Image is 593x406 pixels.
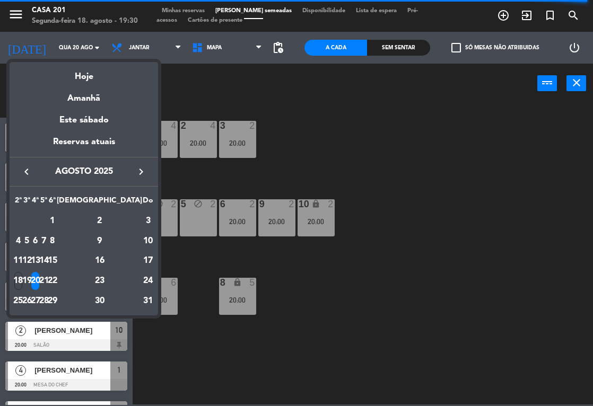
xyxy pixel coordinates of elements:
[23,271,31,291] td: 19 de agosto de 2025
[23,272,31,290] div: 19
[23,232,31,250] div: 5
[49,252,57,270] div: 15
[36,165,132,179] span: agosto 2025
[14,231,22,251] td: 4 de agosto de 2025
[10,62,158,84] div: Hoje
[40,251,48,271] td: 14 de agosto de 2025
[132,165,151,179] button: keyboard_arrow_right
[40,195,48,211] th: Quinta-feira
[57,211,142,231] td: 2 de agosto de 2025
[10,84,158,105] div: Amanhã
[142,251,154,271] td: 17 de agosto de 2025
[31,232,39,250] div: 6
[40,232,48,250] div: 7
[17,165,36,179] button: keyboard_arrow_left
[48,211,57,231] td: 1 de agosto de 2025
[49,272,57,290] div: 22
[61,272,138,290] div: 23
[23,252,31,270] div: 12
[31,252,39,270] div: 13
[49,212,57,230] div: 1
[23,291,31,311] td: 26 de agosto de 2025
[48,231,57,251] td: 8 de agosto de 2025
[61,252,138,270] div: 16
[135,165,147,178] i: keyboard_arrow_right
[14,195,22,211] th: Segunda-feira
[20,165,33,178] i: keyboard_arrow_left
[48,291,57,311] td: 29 de agosto de 2025
[14,292,22,310] div: 25
[40,252,48,270] div: 14
[31,292,39,310] div: 27
[49,292,57,310] div: 29
[57,271,142,291] td: 23 de agosto de 2025
[31,231,40,251] td: 6 de agosto de 2025
[142,211,154,231] td: 3 de agosto de 2025
[48,195,57,211] th: Sexta-feira
[61,292,138,310] div: 30
[40,272,48,290] div: 21
[48,251,57,271] td: 15 de agosto de 2025
[142,231,154,251] td: 10 de agosto de 2025
[23,195,31,211] th: Terça-feira
[14,271,22,291] td: 18 de agosto de 2025
[40,291,48,311] td: 28 de agosto de 2025
[57,251,142,271] td: 16 de agosto de 2025
[40,292,48,310] div: 28
[31,271,40,291] td: 20 de agosto de 2025
[57,231,142,251] td: 9 de agosto de 2025
[23,292,31,310] div: 26
[10,135,158,157] div: Reservas atuais
[14,272,22,290] div: 18
[143,232,153,250] div: 10
[23,251,31,271] td: 12 de agosto de 2025
[48,271,57,291] td: 22 de agosto de 2025
[14,211,48,231] td: AGO
[61,212,138,230] div: 2
[40,231,48,251] td: 7 de agosto de 2025
[10,105,158,135] div: Este sábado
[57,195,142,211] th: Sábado
[143,272,153,290] div: 24
[23,231,31,251] td: 5 de agosto de 2025
[49,232,57,250] div: 8
[142,271,154,291] td: 24 de agosto de 2025
[14,291,22,311] td: 25 de agosto de 2025
[31,291,40,311] td: 27 de agosto de 2025
[61,232,138,250] div: 9
[143,212,153,230] div: 3
[143,292,153,310] div: 31
[143,252,153,270] div: 17
[31,272,39,290] div: 20
[14,251,22,271] td: 11 de agosto de 2025
[142,291,154,311] td: 31 de agosto de 2025
[31,195,40,211] th: Quarta-feira
[142,195,154,211] th: Domingo
[40,271,48,291] td: 21 de agosto de 2025
[31,251,40,271] td: 13 de agosto de 2025
[14,252,22,270] div: 11
[57,291,142,311] td: 30 de agosto de 2025
[14,232,22,250] div: 4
